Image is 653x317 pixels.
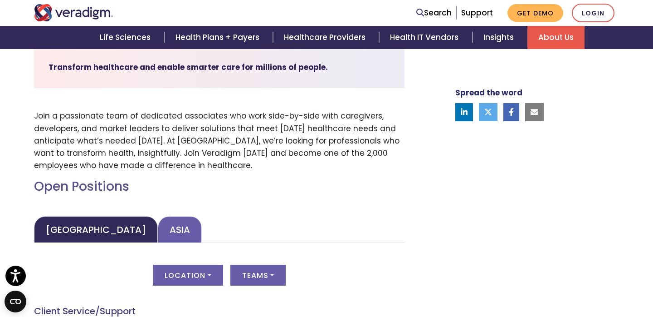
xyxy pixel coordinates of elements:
[165,26,273,49] a: Health Plans + Payers
[34,216,158,243] a: [GEOGRAPHIC_DATA]
[34,4,113,21] img: Veradigm logo
[379,26,472,49] a: Health IT Vendors
[473,26,527,49] a: Insights
[5,291,26,312] button: Open CMP widget
[507,4,563,22] a: Get Demo
[153,265,223,286] button: Location
[89,26,164,49] a: Life Sciences
[158,216,202,243] a: Asia
[572,4,614,22] a: Login
[527,26,585,49] a: About Us
[455,87,522,98] strong: Spread the word
[34,179,404,194] h2: Open Positions
[34,110,404,172] p: Join a passionate team of dedicated associates who work side-by-side with caregivers, developers,...
[416,7,452,19] a: Search
[273,26,379,49] a: Healthcare Providers
[461,7,493,18] a: Support
[230,265,286,286] button: Teams
[34,306,404,317] h4: Client Service/Support
[49,62,328,73] strong: Transform healthcare and enable smarter care for millions of people.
